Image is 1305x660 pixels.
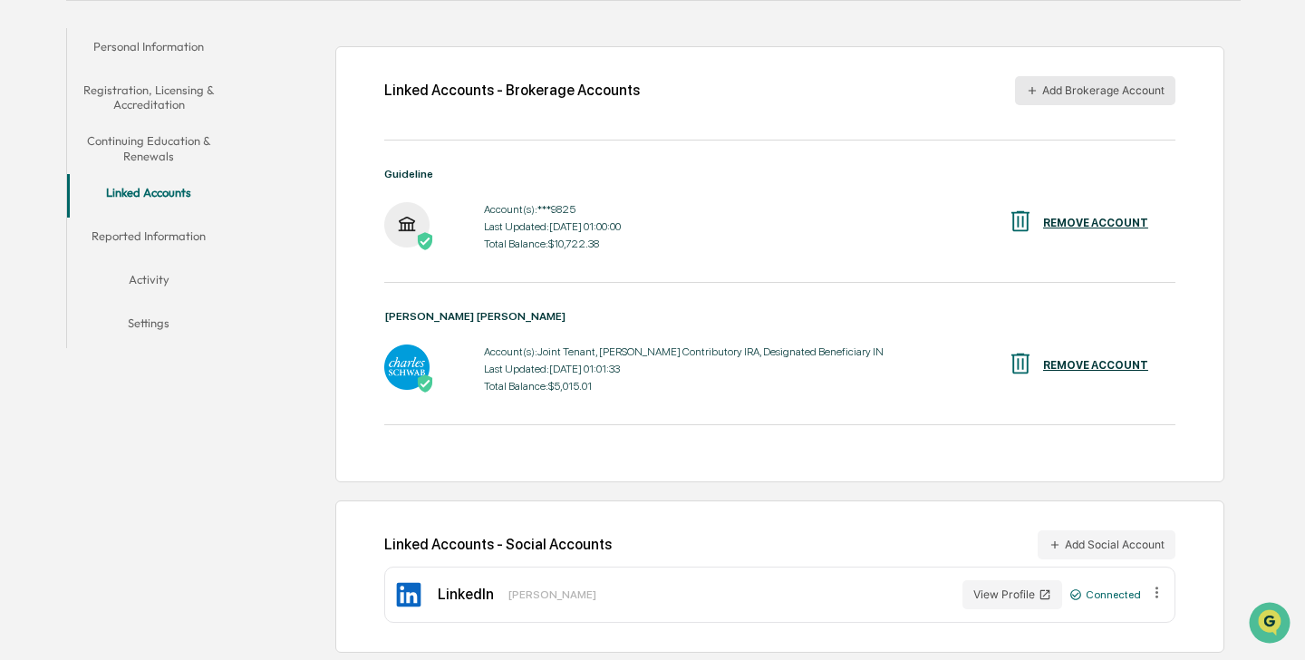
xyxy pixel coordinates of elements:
button: Add Brokerage Account [1015,76,1175,105]
img: REMOVE ACCOUNT [1007,350,1034,377]
button: Reported Information [67,218,230,261]
iframe: Open customer support [1247,600,1296,649]
div: Linked Accounts - Brokerage Accounts [384,82,640,99]
a: 🖐️Preclearance [11,221,124,254]
span: Attestations [150,228,225,247]
div: secondary tabs example [67,28,230,348]
img: Active [416,232,434,250]
img: REMOVE ACCOUNT [1007,208,1034,235]
img: Charles Schwab - Active [384,345,430,390]
div: Last Updated: [DATE] 01:01:33 [484,363,884,375]
div: 🗄️ [131,230,146,245]
button: Registration, Licensing & Accreditation [67,72,230,123]
div: LinkedIn [438,586,494,603]
span: Pylon [180,307,219,321]
span: Preclearance [36,228,117,247]
button: Start new chat [308,144,330,166]
div: 🔎 [18,265,33,279]
button: View Profile [962,580,1062,609]
button: Activity [67,261,230,305]
a: 🔎Data Lookup [11,256,121,288]
div: We're available if you need us! [62,157,229,171]
img: LinkedIn Icon [394,580,423,609]
div: Account(s): Joint Tenant, [PERSON_NAME] Contributory IRA, Designated Beneficiary IN [484,345,884,358]
div: Total Balance: $10,722.38 [484,238,621,250]
a: 🗄️Attestations [124,221,232,254]
div: Linked Accounts - Social Accounts [384,530,1175,559]
span: Data Lookup [36,263,114,281]
img: Guideline - Active [384,202,430,247]
div: Account(s): ***9825 [484,203,621,216]
div: Guideline [384,168,1175,180]
div: 🖐️ [18,230,33,245]
button: Personal Information [67,28,230,72]
p: How can we help? [18,38,330,67]
div: Last Updated: [DATE] 01:00:00 [484,220,621,233]
div: REMOVE ACCOUNT [1043,359,1148,372]
button: Linked Accounts [67,174,230,218]
div: [PERSON_NAME] [PERSON_NAME] [384,310,1175,323]
div: Connected [1069,588,1141,601]
button: Continuing Education & Renewals [67,122,230,174]
img: 1746055101610-c473b297-6a78-478c-a979-82029cc54cd1 [18,139,51,171]
a: Powered byPylon [128,306,219,321]
button: Settings [67,305,230,348]
button: Add Social Account [1038,530,1175,559]
img: Active [416,374,434,393]
div: Total Balance: $5,015.01 [484,380,884,393]
div: REMOVE ACCOUNT [1043,217,1148,229]
div: [PERSON_NAME] [508,588,596,601]
div: Start new chat [62,139,297,157]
